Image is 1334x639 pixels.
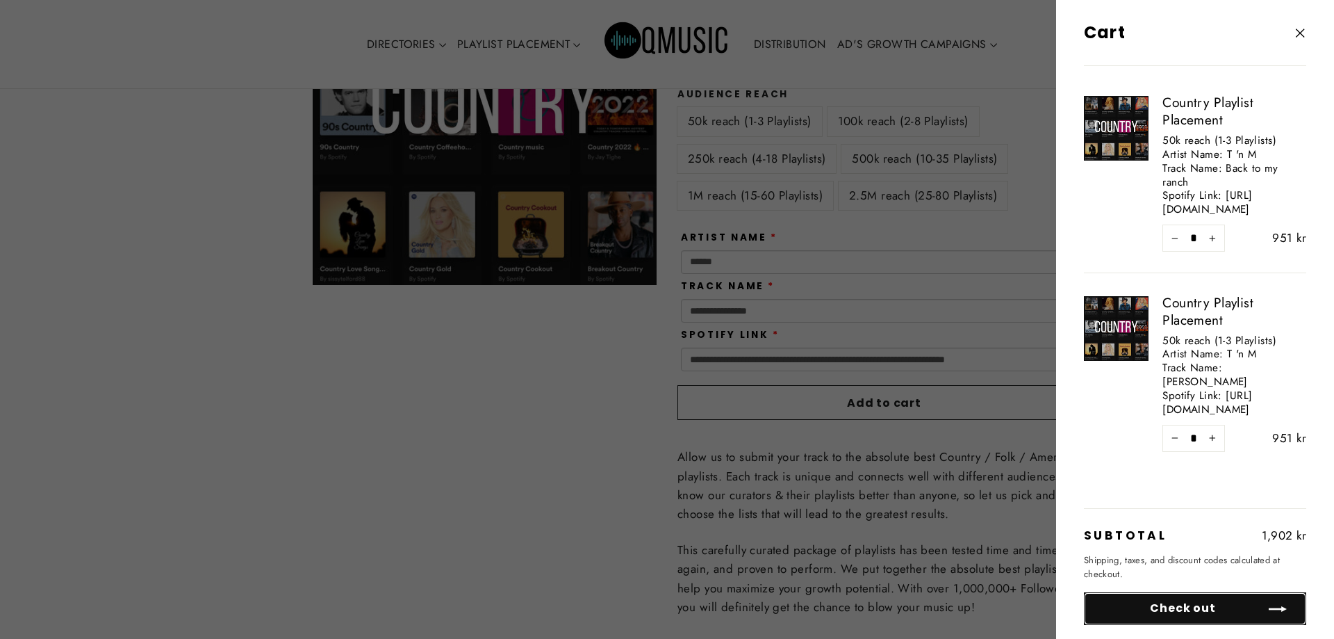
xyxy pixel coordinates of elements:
span: 951 kr [1272,229,1306,246]
span: Artist Name: T 'n M [1162,348,1306,362]
input: quantity [1162,425,1225,452]
a: Country Playlist Placement [1162,94,1306,129]
span: 50k reach (1-3 Playlists) [1162,329,1306,348]
button: Increase item quantity by one [1205,225,1225,252]
a: Country Playlist Placement [1162,294,1306,329]
input: quantity [1162,225,1225,252]
button: Reduce item quantity by one [1162,225,1182,252]
span: Track Name: Back to my ranch [1162,162,1306,190]
button: Check out [1084,592,1306,625]
button: Reduce item quantity by one [1162,425,1182,452]
span: Spotify Link: [URL][DOMAIN_NAME] [1162,189,1306,217]
p: Shipping, taxes, and discount codes calculated at checkout. [1084,553,1306,583]
span: Track Name: [PERSON_NAME] [1162,362,1306,389]
span: 951 kr [1272,430,1306,446]
p: Subtotal [1084,528,1195,542]
p: 1,902 kr [1195,528,1306,542]
span: Artist Name: T 'n M [1162,148,1306,162]
button: Increase item quantity by one [1205,425,1225,452]
span: Spotify Link: [URL][DOMAIN_NAME] [1162,389,1306,417]
span: 50k reach (1-3 Playlists) [1162,129,1306,148]
div: Cart [1084,10,1266,54]
img: Country Playlist Placement [1084,96,1148,161]
img: Country Playlist Placement [1084,296,1148,361]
